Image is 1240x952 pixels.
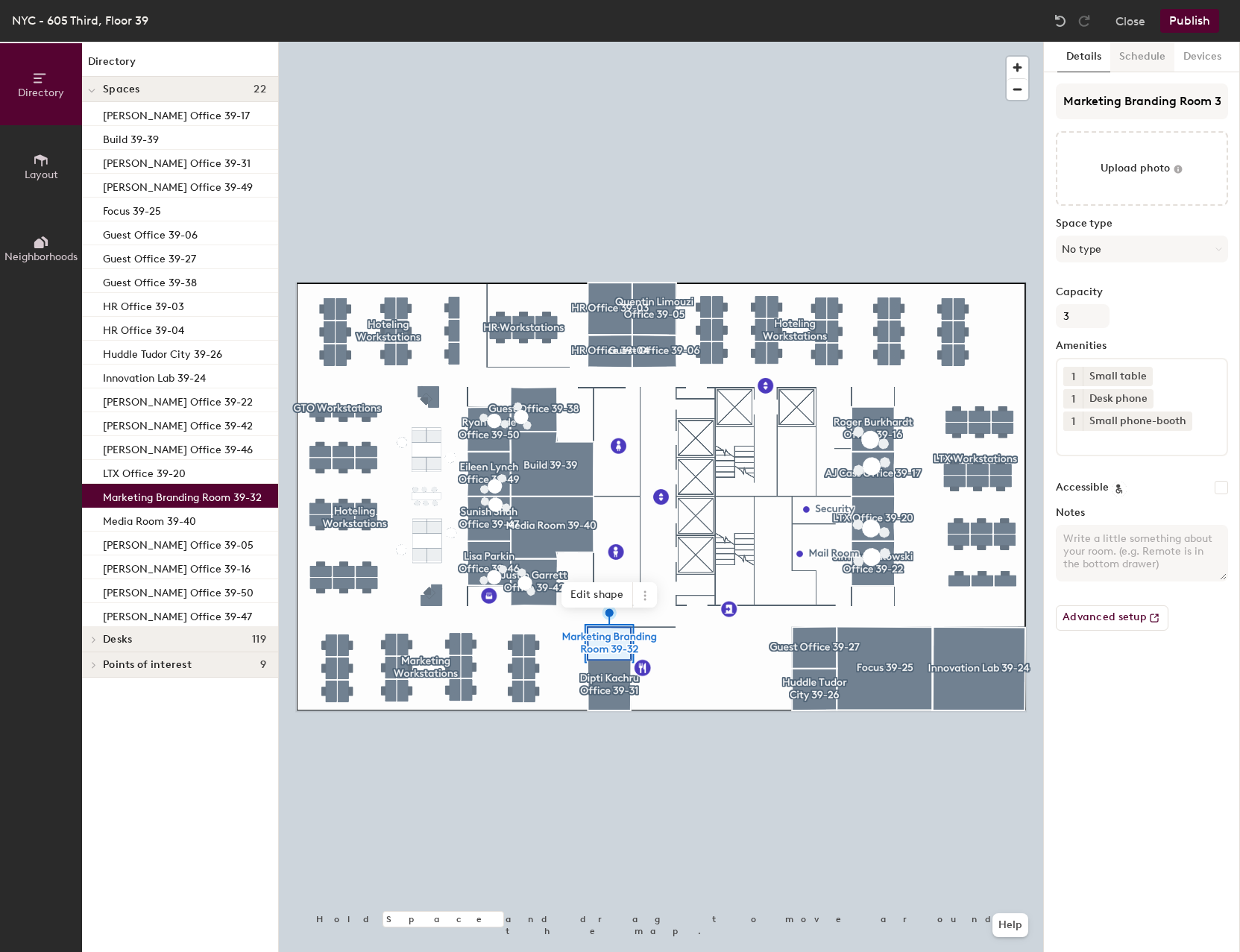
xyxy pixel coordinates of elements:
p: [PERSON_NAME] Office 39-46 [103,439,253,456]
p: Innovation Lab 39-24 [103,368,206,385]
h1: Directory [82,54,278,77]
span: Neighborhoods [4,250,78,263]
img: Redo [1077,13,1092,28]
p: HR Office 39-04 [103,320,184,337]
p: Build 39-39 [103,129,159,146]
button: Details [1057,42,1110,72]
div: NYC - 605 Third, Floor 39 [12,11,148,30]
p: HR Office 39-03 [103,296,184,313]
span: Spaces [103,83,140,95]
span: Points of interest [103,659,192,671]
p: Media Room 39-40 [103,511,196,528]
div: Small phone-booth [1083,412,1192,431]
span: Desks [103,634,132,646]
button: Advanced setup [1056,605,1168,631]
button: Publish [1160,9,1219,33]
label: Accessible [1056,482,1109,494]
p: [PERSON_NAME] Office 39-16 [103,558,251,576]
img: Undo [1053,13,1068,28]
label: Capacity [1056,286,1228,298]
span: 9 [260,659,266,671]
button: 1 [1063,389,1083,409]
span: Directory [18,86,64,99]
p: Huddle Tudor City 39-26 [103,344,222,361]
p: Focus 39-25 [103,201,161,218]
span: 22 [254,83,266,95]
p: Guest Office 39-06 [103,224,198,242]
div: Desk phone [1083,389,1154,409]
div: Small table [1083,367,1153,386]
p: [PERSON_NAME] Office 39-50 [103,582,254,599]
p: LTX Office 39-20 [103,463,186,480]
button: Schedule [1110,42,1174,72]
span: 1 [1071,414,1075,429]
p: [PERSON_NAME] Office 39-17 [103,105,250,122]
p: [PERSON_NAME] Office 39-49 [103,177,253,194]
p: [PERSON_NAME] Office 39-22 [103,391,253,409]
label: Amenities [1056,340,1228,352]
p: [PERSON_NAME] Office 39-31 [103,153,251,170]
span: 1 [1071,391,1075,407]
span: Layout [25,168,58,181]
p: [PERSON_NAME] Office 39-47 [103,606,252,623]
button: Help [992,913,1028,937]
button: Upload photo [1056,131,1228,206]
p: Marketing Branding Room 39-32 [103,487,262,504]
span: 119 [252,634,266,646]
span: 1 [1071,369,1075,385]
button: 1 [1063,367,1083,386]
label: Space type [1056,218,1228,230]
button: No type [1056,236,1228,262]
span: Edit shape [561,582,633,608]
button: Close [1115,9,1145,33]
button: 1 [1063,412,1083,431]
p: Guest Office 39-38 [103,272,197,289]
p: [PERSON_NAME] Office 39-05 [103,535,254,552]
p: [PERSON_NAME] Office 39-42 [103,415,253,432]
p: Guest Office 39-27 [103,248,196,265]
button: Devices [1174,42,1230,72]
label: Notes [1056,507,1228,519]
